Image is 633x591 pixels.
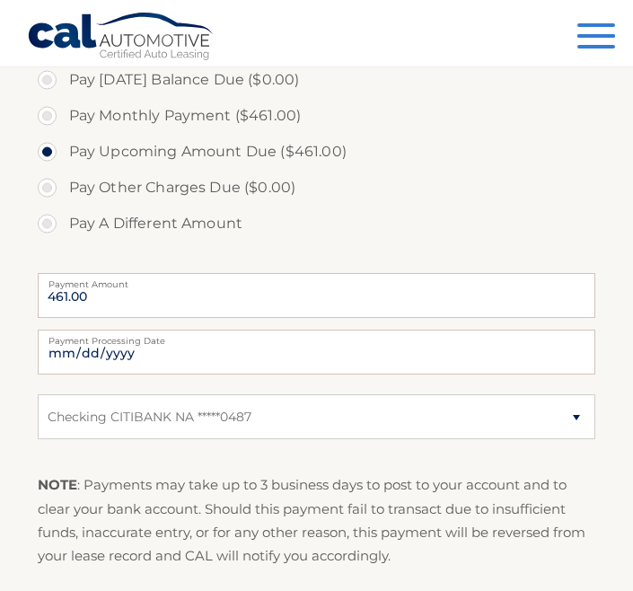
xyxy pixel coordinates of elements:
label: Pay Other Charges Due ($0.00) [38,170,596,206]
input: Payment Date [38,330,596,375]
p: : Payments may take up to 3 business days to post to your account and to clear your bank account.... [38,473,596,568]
strong: NOTE [38,476,77,493]
label: Pay Monthly Payment ($461.00) [38,98,596,134]
a: Cal Automotive [27,12,215,64]
label: Payment Processing Date [38,330,596,344]
button: Menu [577,23,615,53]
label: Pay [DATE] Balance Due ($0.00) [38,62,596,98]
label: Pay A Different Amount [38,206,596,242]
input: Payment Amount [38,273,596,318]
label: Pay Upcoming Amount Due ($461.00) [38,134,596,170]
label: Payment Amount [38,273,596,287]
